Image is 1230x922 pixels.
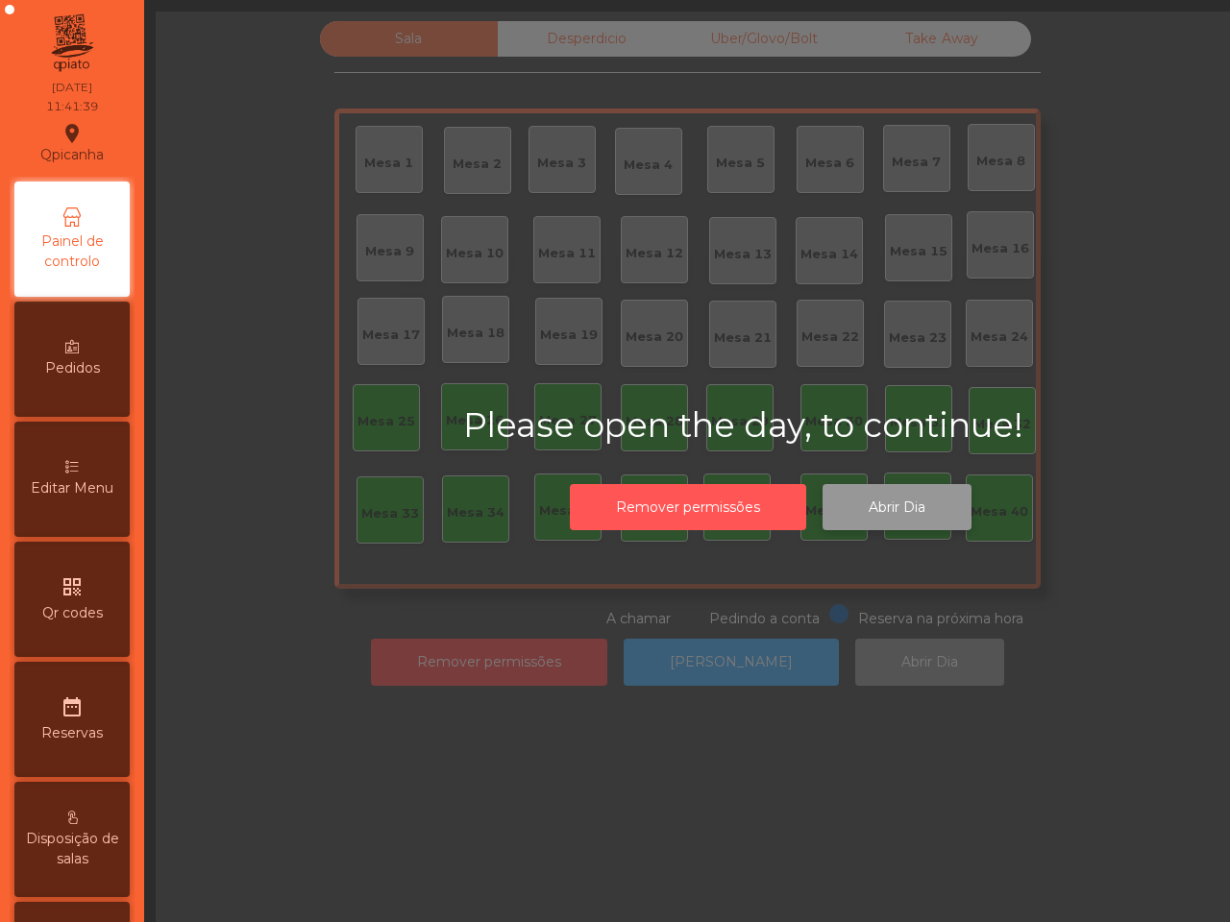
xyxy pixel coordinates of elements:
span: Qr codes [42,603,103,623]
span: Pedidos [45,358,100,378]
div: [DATE] [52,79,92,96]
img: qpiato [48,10,95,77]
i: date_range [61,695,84,718]
span: Painel de controlo [19,231,125,272]
i: location_on [61,122,84,145]
h2: Please open the day, to continue! [463,405,1078,446]
i: qr_code [61,575,84,598]
span: Disposição de salas [19,829,125,869]
span: Editar Menu [31,478,113,498]
span: Reservas [41,723,103,743]
button: Remover permissões [570,484,806,531]
div: Qpicanha [40,119,104,167]
button: Abrir Dia [823,484,972,531]
div: 11:41:39 [46,98,98,115]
